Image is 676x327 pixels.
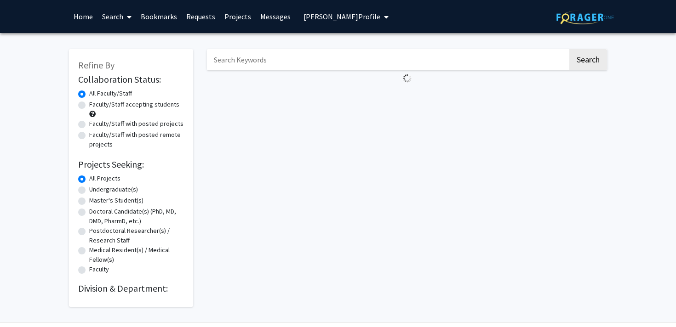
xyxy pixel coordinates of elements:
h2: Collaboration Status: [78,74,184,85]
label: Faculty/Staff with posted projects [89,119,183,129]
label: All Faculty/Staff [89,89,132,98]
label: Doctoral Candidate(s) (PhD, MD, DMD, PharmD, etc.) [89,207,184,226]
label: Master's Student(s) [89,196,143,205]
input: Search Keywords [207,49,568,70]
label: All Projects [89,174,120,183]
h2: Projects Seeking: [78,159,184,170]
a: Requests [182,0,220,33]
label: Medical Resident(s) / Medical Fellow(s) [89,245,184,265]
nav: Page navigation [207,86,607,107]
img: Loading [399,70,415,86]
label: Faculty/Staff accepting students [89,100,179,109]
img: ForagerOne Logo [556,10,614,24]
span: Refine By [78,59,115,71]
a: Home [69,0,97,33]
a: Projects [220,0,256,33]
a: Messages [256,0,295,33]
label: Faculty [89,265,109,274]
label: Undergraduate(s) [89,185,138,194]
h2: Division & Department: [78,283,184,294]
a: Bookmarks [136,0,182,33]
label: Faculty/Staff with posted remote projects [89,130,184,149]
label: Postdoctoral Researcher(s) / Research Staff [89,226,184,245]
a: Search [97,0,136,33]
button: Search [569,49,607,70]
span: [PERSON_NAME] Profile [304,12,380,21]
